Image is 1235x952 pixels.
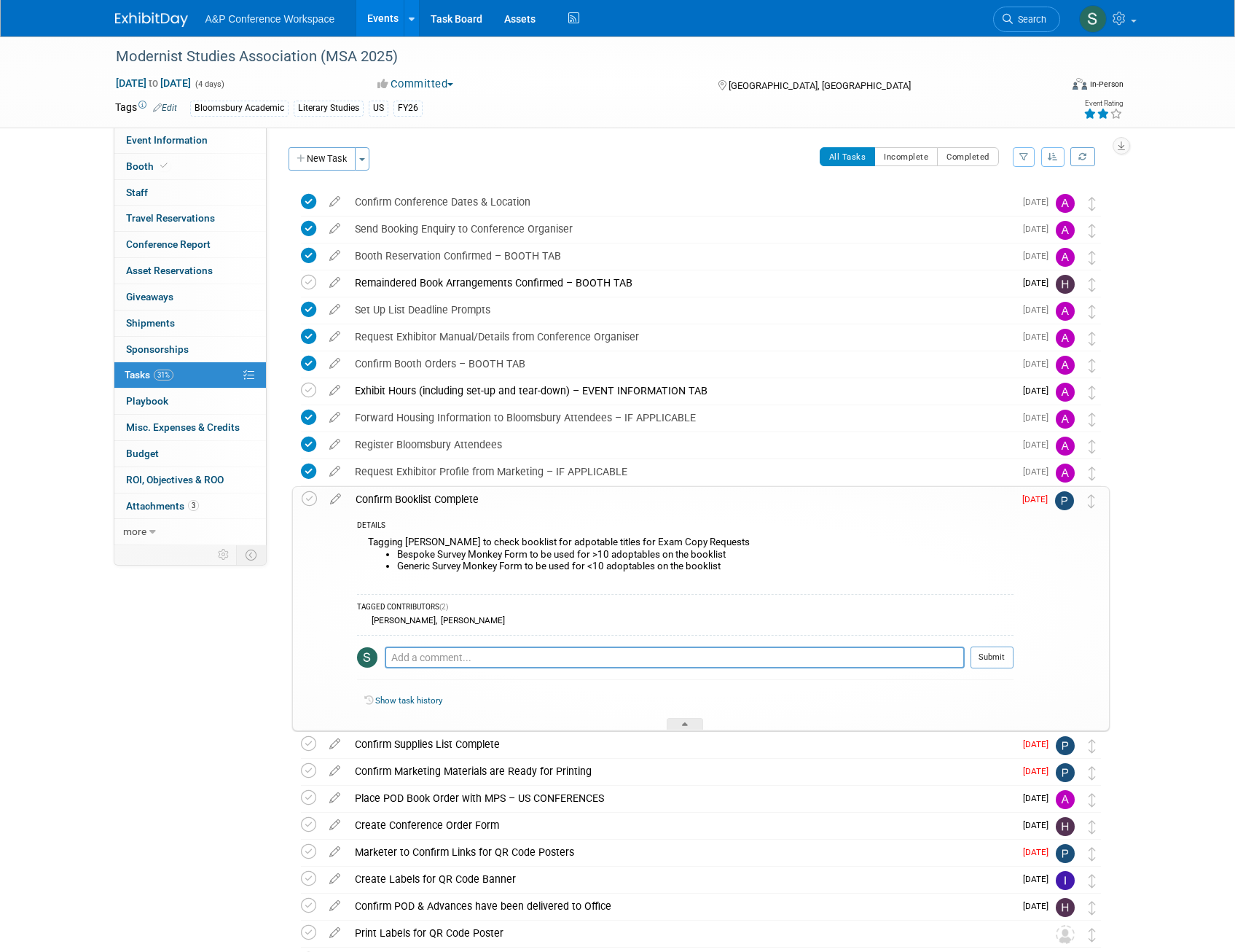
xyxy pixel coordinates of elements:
[1089,928,1096,942] i: Move task
[1023,386,1056,396] span: [DATE]
[123,526,146,537] span: more
[1023,251,1056,261] span: [DATE]
[1056,194,1075,213] img: Amanda Oney
[322,792,348,805] a: edit
[188,500,199,511] span: 3
[1089,359,1096,372] i: Move task
[322,411,348,424] a: edit
[126,160,170,172] span: Booth
[348,324,1014,349] div: Request Exhibitor Manual/Details from Conference Organiser
[322,438,348,451] a: edit
[1056,248,1075,267] img: Amanda Oney
[1056,763,1075,782] img: Paige Papandrea
[348,786,1014,811] div: Place POD Book Order with MPS – US CONFERENCES
[1089,440,1096,453] i: Move task
[1089,901,1096,915] i: Move task
[1089,305,1096,319] i: Move task
[111,44,1038,70] div: Modernist Studies Association (MSA 2025)
[322,465,348,478] a: edit
[126,448,159,459] span: Budget
[1013,14,1046,25] span: Search
[160,162,168,170] i: Booth reservation complete
[348,190,1014,214] div: Confirm Conference Dates & Location
[1089,413,1096,426] i: Move task
[874,147,938,166] button: Incomplete
[348,759,1014,784] div: Confirm Marketing Materials are Ready for Printing
[357,614,1014,627] div: ,
[114,154,266,179] a: Booth
[126,187,148,198] span: Staff
[1056,302,1075,321] img: Amanda Oney
[1023,197,1056,207] span: [DATE]
[154,370,173,381] span: 31%
[114,206,266,231] a: Travel Reservations
[1089,739,1096,753] i: Move task
[974,76,1124,98] div: Event Format
[1023,766,1056,776] span: [DATE]
[437,615,505,625] div: [PERSON_NAME]
[1089,197,1096,211] i: Move task
[115,77,192,90] span: [DATE] [DATE]
[1023,820,1056,830] span: [DATE]
[114,284,266,310] a: Giveaways
[1089,467,1096,480] i: Move task
[190,101,289,116] div: Bloomsbury Academic
[1056,383,1075,402] img: Amanda Oney
[322,276,348,289] a: edit
[729,80,911,91] span: [GEOGRAPHIC_DATA], [GEOGRAPHIC_DATA]
[114,180,266,206] a: Staff
[115,12,188,27] img: ExhibitDay
[348,813,1014,838] div: Create Conference Order Form
[820,147,876,166] button: All Tasks
[348,351,1014,376] div: Confirm Booth Orders – BOOTH TAB
[1056,898,1075,917] img: Hannah Siegel
[1056,329,1075,348] img: Amanda Oney
[348,378,1014,403] div: Exhibit Hours (including set-up and tear-down) – EVENT INFORMATION TAB
[125,369,173,381] span: Tasks
[1089,79,1124,90] div: In-Person
[348,487,1014,512] div: Confirm Booklist Complete
[126,500,199,512] span: Attachments
[1023,413,1056,423] span: [DATE]
[357,602,1014,614] div: TAGGED CONTRIBUTORS
[1023,739,1056,749] span: [DATE]
[114,441,266,467] a: Budget
[322,846,348,859] a: edit
[372,77,459,92] button: Committed
[322,195,348,208] a: edit
[1089,251,1096,265] i: Move task
[322,330,348,343] a: edit
[348,216,1014,241] div: Send Booking Enquiry to Conference Organiser
[1023,224,1056,234] span: [DATE]
[1056,437,1075,456] img: Amanda Oney
[348,243,1014,268] div: Booth Reservation Confirmed – BOOTH TAB
[1088,494,1095,508] i: Move task
[1056,275,1075,294] img: Hannah Siegel
[937,147,999,166] button: Completed
[348,921,1027,945] div: Print Labels for QR Code Poster
[348,297,1014,322] div: Set Up List Deadline Prompts
[236,545,266,564] td: Toggle Event Tabs
[194,79,224,89] span: (4 days)
[211,545,237,564] td: Personalize Event Tab Strip
[369,101,388,116] div: US
[1056,410,1075,429] img: Amanda Oney
[114,337,266,362] a: Sponsorships
[375,695,442,706] a: Show task history
[114,362,266,388] a: Tasks31%
[348,405,1014,430] div: Forward Housing Information to Bloomsbury Attendees – IF APPLICABLE
[114,128,266,153] a: Event Information
[1056,736,1075,755] img: Paige Papandrea
[322,303,348,316] a: edit
[126,265,213,276] span: Asset Reservations
[1023,359,1056,369] span: [DATE]
[1023,332,1056,342] span: [DATE]
[393,101,423,116] div: FY26
[1073,78,1087,90] img: Format-Inperson.png
[322,357,348,370] a: edit
[348,432,1014,457] div: Register Bloomsbury Attendees
[1023,901,1056,911] span: [DATE]
[126,421,240,433] span: Misc. Expenses & Credits
[1089,847,1096,861] i: Move task
[1022,494,1055,504] span: [DATE]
